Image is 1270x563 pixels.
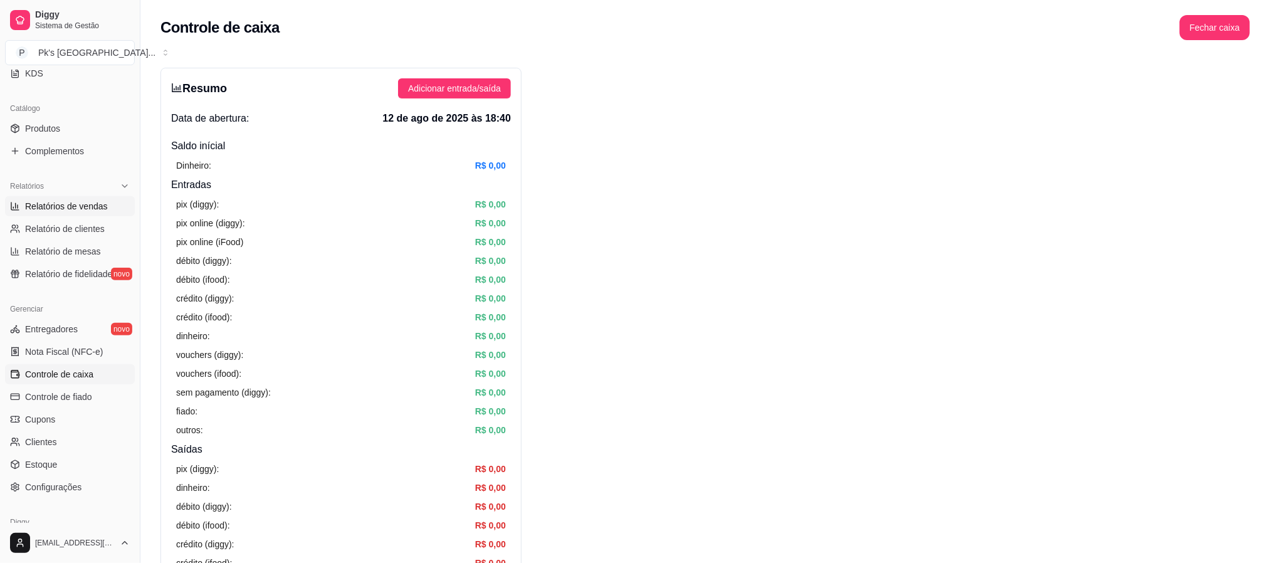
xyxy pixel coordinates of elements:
article: vouchers (ifood): [176,367,241,381]
span: Controle de fiado [25,391,92,403]
a: Relatório de clientes [5,219,135,239]
span: Data de abertura: [171,111,249,126]
span: Sistema de Gestão [35,21,130,31]
article: R$ 0,00 [475,197,506,211]
span: KDS [25,67,43,80]
article: crédito (diggy): [176,537,234,551]
a: Produtos [5,118,135,139]
span: P [16,46,28,59]
article: outros: [176,423,203,437]
div: Pk's [GEOGRAPHIC_DATA] ... [38,46,155,59]
article: R$ 0,00 [475,329,506,343]
article: pix (diggy): [176,462,219,476]
a: Relatórios de vendas [5,196,135,216]
article: pix (diggy): [176,197,219,211]
span: Relatório de fidelidade [25,268,112,280]
a: Entregadoresnovo [5,319,135,339]
article: R$ 0,00 [475,404,506,418]
a: Clientes [5,432,135,452]
article: R$ 0,00 [475,348,506,362]
article: débito (diggy): [176,254,232,268]
span: Relatórios de vendas [25,200,108,213]
button: Fechar caixa [1180,15,1250,40]
a: DiggySistema de Gestão [5,5,135,35]
article: débito (ifood): [176,518,230,532]
div: Catálogo [5,98,135,118]
article: débito (diggy): [176,500,232,513]
button: Select a team [5,40,135,65]
span: Relatório de mesas [25,245,101,258]
article: R$ 0,00 [475,367,506,381]
h4: Entradas [171,177,511,192]
a: Controle de caixa [5,364,135,384]
article: R$ 0,00 [475,273,506,287]
a: Estoque [5,455,135,475]
article: crédito (diggy): [176,292,234,305]
article: pix online (iFood) [176,235,243,249]
span: Clientes [25,436,57,448]
article: R$ 0,00 [475,292,506,305]
span: Adicionar entrada/saída [408,82,501,95]
article: crédito (ifood): [176,310,232,324]
span: Controle de caixa [25,368,93,381]
a: Configurações [5,477,135,497]
article: R$ 0,00 [475,481,506,495]
article: R$ 0,00 [475,310,506,324]
article: Dinheiro: [176,159,211,172]
article: R$ 0,00 [475,235,506,249]
article: R$ 0,00 [475,254,506,268]
span: bar-chart [171,82,182,93]
span: Diggy [35,9,130,21]
span: Relatórios [10,181,44,191]
h2: Controle de caixa [160,18,280,38]
article: débito (ifood): [176,273,230,287]
article: sem pagamento (diggy): [176,386,271,399]
span: Relatório de clientes [25,223,105,235]
span: Configurações [25,481,81,493]
article: R$ 0,00 [475,518,506,532]
article: fiado: [176,404,197,418]
article: R$ 0,00 [475,500,506,513]
span: Estoque [25,458,57,471]
article: R$ 0,00 [475,216,506,230]
span: Nota Fiscal (NFC-e) [25,345,103,358]
a: Complementos [5,141,135,161]
div: Gerenciar [5,299,135,319]
span: Cupons [25,413,55,426]
span: [EMAIL_ADDRESS][DOMAIN_NAME] [35,538,115,548]
span: Complementos [25,145,84,157]
article: R$ 0,00 [475,423,506,437]
span: Produtos [25,122,60,135]
article: vouchers (diggy): [176,348,243,362]
article: pix online (diggy): [176,216,245,230]
a: KDS [5,63,135,83]
article: R$ 0,00 [475,462,506,476]
button: [EMAIL_ADDRESS][DOMAIN_NAME] [5,528,135,558]
button: Adicionar entrada/saída [398,78,511,98]
a: Controle de fiado [5,387,135,407]
h4: Saldo inícial [171,139,511,154]
article: R$ 0,00 [475,386,506,399]
article: R$ 0,00 [475,537,506,551]
a: Cupons [5,409,135,429]
h4: Saídas [171,442,511,457]
a: Nota Fiscal (NFC-e) [5,342,135,362]
span: 12 de ago de 2025 às 18:40 [382,111,511,126]
div: Diggy [5,512,135,532]
article: dinheiro: [176,481,210,495]
span: Entregadores [25,323,78,335]
article: dinheiro: [176,329,210,343]
article: R$ 0,00 [475,159,506,172]
h3: Resumo [171,80,227,97]
a: Relatório de mesas [5,241,135,261]
a: Relatório de fidelidadenovo [5,264,135,284]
